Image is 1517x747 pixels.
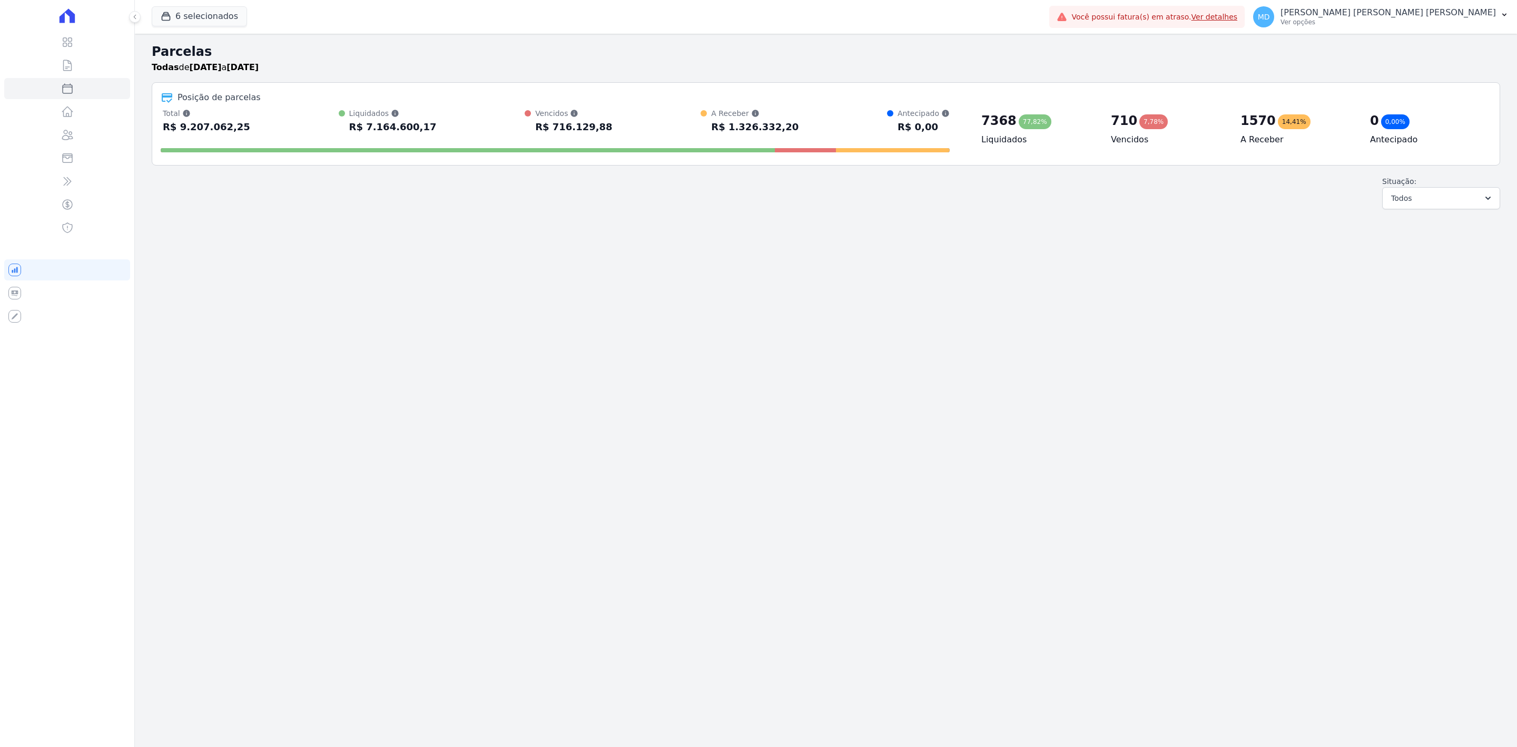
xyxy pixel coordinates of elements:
div: Vencidos [535,108,613,119]
h2: Parcelas [152,42,1500,61]
div: 710 [1111,112,1137,129]
div: Posição de parcelas [178,91,261,104]
div: 77,82% [1019,114,1051,129]
p: de a [152,61,259,74]
div: Liquidados [349,108,437,119]
span: MD [1258,13,1270,21]
span: Todos [1391,192,1412,205]
button: Todos [1382,187,1500,209]
p: Ver opções [1280,18,1496,26]
button: 6 selecionados [152,6,247,26]
a: Ver detalhes [1191,13,1238,21]
div: 14,41% [1278,114,1311,129]
p: [PERSON_NAME] [PERSON_NAME] [PERSON_NAME] [1280,7,1496,18]
div: R$ 716.129,88 [535,119,613,135]
div: R$ 9.207.062,25 [163,119,250,135]
strong: Todas [152,62,179,72]
div: 7,78% [1139,114,1168,129]
strong: [DATE] [190,62,222,72]
div: A Receber [711,108,799,119]
div: 1570 [1240,112,1276,129]
div: Antecipado [898,108,950,119]
button: MD [PERSON_NAME] [PERSON_NAME] [PERSON_NAME] Ver opções [1245,2,1517,32]
label: Situação: [1382,177,1416,186]
div: 7368 [981,112,1017,129]
div: R$ 1.326.332,20 [711,119,799,135]
h4: Liquidados [981,133,1094,146]
div: Total [163,108,250,119]
span: Você possui fatura(s) em atraso. [1071,12,1237,23]
div: 0 [1370,112,1379,129]
div: 0,00% [1381,114,1410,129]
h4: Vencidos [1111,133,1224,146]
h4: A Receber [1240,133,1353,146]
strong: [DATE] [226,62,259,72]
h4: Antecipado [1370,133,1483,146]
div: R$ 7.164.600,17 [349,119,437,135]
div: R$ 0,00 [898,119,950,135]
